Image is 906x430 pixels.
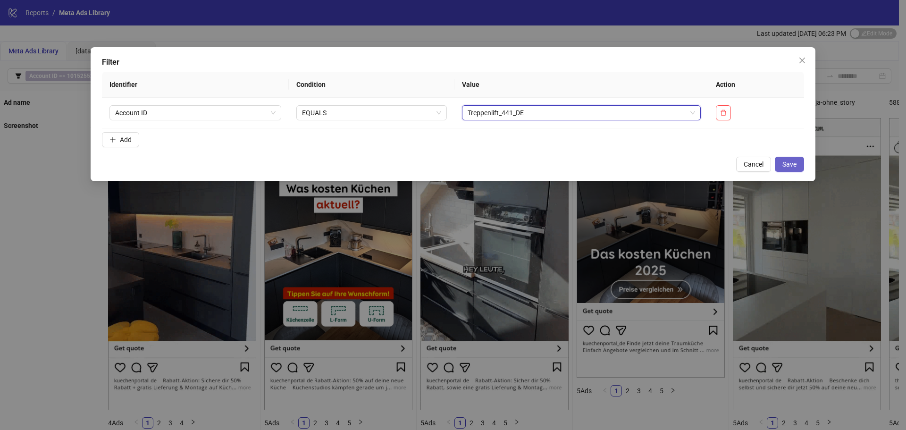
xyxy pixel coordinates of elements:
[782,160,797,168] span: Save
[102,72,289,98] th: Identifier
[795,53,810,68] button: Close
[289,72,454,98] th: Condition
[744,160,763,168] span: Cancel
[102,57,804,68] div: Filter
[115,106,276,120] span: Account ID
[454,72,708,98] th: Value
[720,110,727,116] span: delete
[120,136,132,143] span: Add
[109,136,116,143] span: plus
[102,132,139,147] button: Add
[468,106,695,120] span: Treppenlift_441_DE
[736,157,771,172] button: Cancel
[302,106,441,120] span: EQUALS
[708,72,804,98] th: Action
[775,157,804,172] button: Save
[798,57,806,64] span: close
